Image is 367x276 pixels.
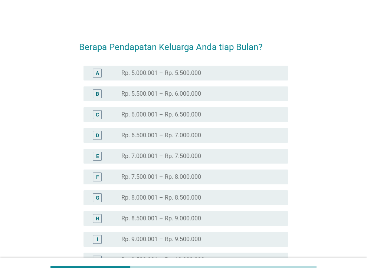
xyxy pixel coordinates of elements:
div: J [96,256,99,264]
label: Rp. 7.000.001 – Rp. 7.500.000 [121,152,201,160]
label: Rp. 6.000.001 – Rp. 6.500.000 [121,111,201,118]
h2: Berapa Pendapatan Keluarga Anda tiap Bulan? [79,33,288,54]
label: Rp. 8.000.001 – Rp. 8.500.000 [121,194,201,201]
div: F [96,173,99,181]
div: B [96,90,99,98]
div: G [95,194,99,201]
label: Rp. 5.000.001 – Rp. 5.500.000 [121,69,201,77]
label: Rp. 9.000.001 – Rp. 9.500.000 [121,236,201,243]
div: E [96,152,99,160]
div: H [95,214,99,222]
div: A [96,69,99,77]
div: C [96,111,99,118]
label: Rp. 9.500.001 – Rp. 10.000.000 [121,256,204,264]
label: Rp. 8.500.001 – Rp. 9.000.000 [121,215,201,222]
div: D [96,131,99,139]
div: I [96,235,98,243]
label: Rp. 6.500.001 – Rp. 7.000.000 [121,132,201,139]
label: Rp. 5.500.001 – Rp. 6.000.000 [121,90,201,98]
label: Rp. 7.500.001 – Rp. 8.000.000 [121,173,201,181]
